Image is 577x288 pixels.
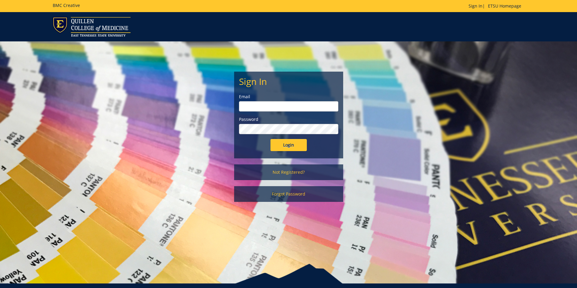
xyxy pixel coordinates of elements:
[239,76,338,86] h2: Sign In
[485,3,524,9] a: ETSU Homepage
[239,116,338,122] label: Password
[234,164,343,180] a: Not Registered?
[234,186,343,202] a: Forgot Password
[469,3,482,9] a: Sign In
[469,3,524,9] p: |
[53,3,80,8] h5: BMC Creative
[270,139,307,151] input: Login
[239,94,338,100] label: Email
[53,17,131,37] img: ETSU logo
